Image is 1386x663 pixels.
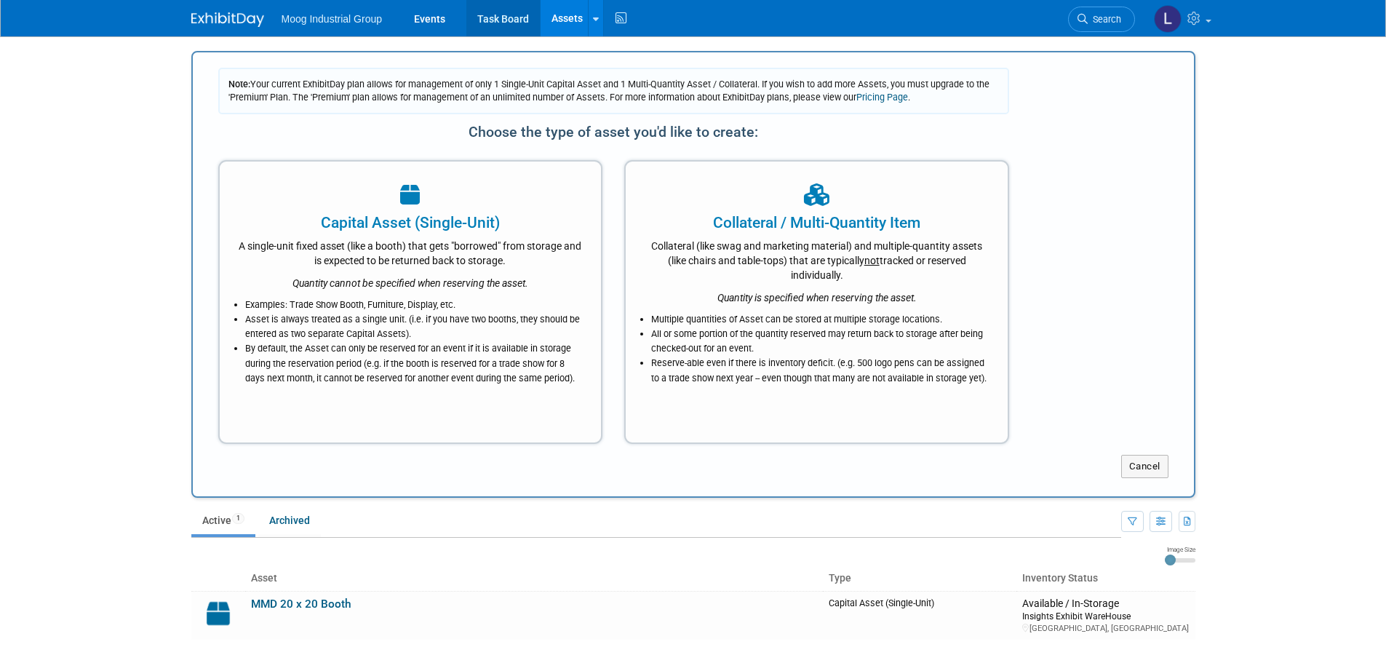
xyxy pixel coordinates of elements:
li: All or some portion of the quantity reserved may return back to storage after being checked-out f... [651,327,989,356]
div: Collateral / Multi-Quantity Item [644,212,989,234]
a: Search [1068,7,1135,32]
div: Image Size [1165,545,1195,554]
span: Note: [228,79,250,90]
div: Collateral (like swag and marketing material) and multiple-quantity assets (like chairs and table... [644,234,989,282]
div: Choose the type of asset you'd like to create: [218,118,1010,146]
th: Type [823,566,1016,591]
span: 1 [232,513,244,524]
a: MMD 20 x 20 Booth [251,598,351,611]
div: [GEOGRAPHIC_DATA], [GEOGRAPHIC_DATA] [1022,623,1189,634]
a: Pricing Page [856,92,908,103]
button: Cancel [1121,455,1168,478]
a: Archived [258,507,321,534]
img: Laura Reilly [1154,5,1182,33]
span: Search [1088,14,1121,25]
li: Asset is always treated as a single unit. (i.e. if you have two booths, they should be entered as... [245,312,584,341]
span: Your current ExhibitDay plan allows for management of only 1 Single-Unit Capital Asset and 1 Mult... [228,79,989,103]
span: Moog Industrial Group [282,13,383,25]
td: Capital Asset (Single-Unit) [823,591,1016,640]
li: By default, the Asset can only be reserved for an event if it is available in storage during the ... [245,341,584,385]
img: ExhibitDay [191,12,264,27]
i: Quantity cannot be specified when reserving the asset. [292,277,528,289]
div: Insights Exhibit WareHouse [1022,610,1189,622]
div: Available / In-Storage [1022,598,1189,611]
div: Capital Asset (Single-Unit) [238,212,584,234]
li: Reserve-able even if there is inventory deficit. (e.g. 500 logo pens can be assigned to a trade s... [651,356,989,385]
div: A single-unit fixed asset (like a booth) that gets "borrowed" from storage and is expected to be ... [238,234,584,268]
img: Capital-Asset-Icon-2.png [197,598,239,630]
li: Examples: Trade Show Booth, Furniture, Display, etc. [245,298,584,312]
i: Quantity is specified when reserving the asset. [717,292,917,303]
th: Asset [245,566,824,591]
a: Active1 [191,507,255,534]
span: not [864,255,880,266]
li: Multiple quantities of Asset can be stored at multiple storage locations. [651,312,989,327]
